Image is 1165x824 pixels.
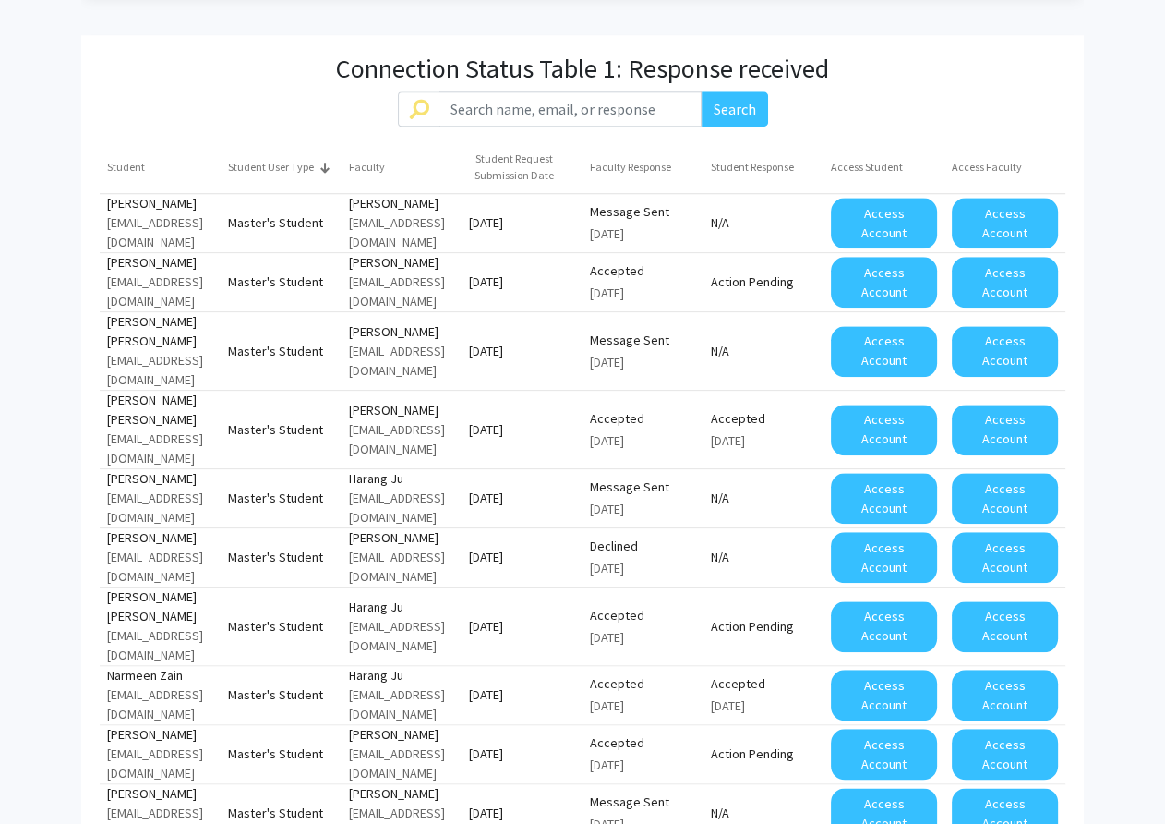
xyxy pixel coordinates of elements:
[221,329,342,373] mat-cell: Master's Student
[349,322,455,342] div: [PERSON_NAME]
[107,784,213,804] div: [PERSON_NAME]
[221,477,342,521] mat-cell: Master's Student
[107,391,213,430] div: [PERSON_NAME] [PERSON_NAME]
[711,409,817,429] div: Accepted
[107,253,213,273] div: [PERSON_NAME]
[107,273,213,311] div: [EMAIL_ADDRESS][DOMAIN_NAME]
[711,159,811,176] div: Student Response
[952,405,1058,455] button: Access Account
[349,745,455,783] div: [EMAIL_ADDRESS][DOMAIN_NAME]
[349,420,455,459] div: [EMAIL_ADDRESS][DOMAIN_NAME]
[711,159,794,176] div: Student Response
[349,489,455,527] div: [EMAIL_ADDRESS][DOMAIN_NAME]
[703,261,824,305] mat-cell: Action Pending
[831,532,937,583] button: Access Account
[590,284,696,303] div: [DATE]
[831,473,937,524] button: Access Account
[703,329,824,373] mat-cell: N/A
[711,697,817,716] div: [DATE]
[349,548,455,587] div: [EMAIL_ADDRESS][DOMAIN_NAME]
[590,159,688,176] div: Faculty Response
[349,213,455,252] div: [EMAIL_ADDRESS][DOMAIN_NAME]
[590,697,696,716] div: [DATE]
[590,353,696,372] div: [DATE]
[107,469,213,489] div: [PERSON_NAME]
[349,159,402,176] div: Faculty
[703,477,824,521] mat-cell: N/A
[462,536,582,580] mat-cell: [DATE]
[462,733,582,777] mat-cell: [DATE]
[590,606,696,625] div: Accepted
[952,326,1058,377] button: Access Account
[590,793,696,812] div: Message Sent
[221,261,342,305] mat-cell: Master's Student
[952,257,1058,308] button: Access Account
[702,91,768,127] button: Search
[590,628,696,648] div: [DATE]
[107,159,162,176] div: Student
[349,194,455,213] div: [PERSON_NAME]
[107,666,213,685] div: Narmeen Zain
[349,598,455,617] div: Harang Ju
[349,666,455,685] div: Harang Ju
[823,141,944,193] mat-header-cell: Access Student
[944,141,1065,193] mat-header-cell: Access Faculty
[711,674,817,694] div: Accepted
[590,500,696,519] div: [DATE]
[462,673,582,718] mat-cell: [DATE]
[590,537,696,556] div: Declined
[590,733,696,753] div: Accepted
[831,405,937,455] button: Access Account
[107,626,213,665] div: [EMAIL_ADDRESS][DOMAIN_NAME]
[831,257,937,308] button: Access Account
[107,489,213,527] div: [EMAIL_ADDRESS][DOMAIN_NAME]
[952,532,1058,583] button: Access Account
[831,601,937,652] button: Access Account
[590,478,696,497] div: Message Sent
[952,473,1058,524] button: Access Account
[107,213,213,252] div: [EMAIL_ADDRESS][DOMAIN_NAME]
[711,431,817,451] div: [DATE]
[952,198,1058,248] button: Access Account
[349,528,455,548] div: [PERSON_NAME]
[107,312,213,351] div: [PERSON_NAME] [PERSON_NAME]
[831,729,937,780] button: Access Account
[590,409,696,429] div: Accepted
[349,253,455,273] div: [PERSON_NAME]
[349,617,455,656] div: [EMAIL_ADDRESS][DOMAIN_NAME]
[590,224,696,244] div: [DATE]
[107,685,213,724] div: [EMAIL_ADDRESS][DOMAIN_NAME]
[107,725,213,745] div: [PERSON_NAME]
[336,54,829,85] h3: Connection Status Table 1: Response received
[703,536,824,580] mat-cell: N/A
[462,261,582,305] mat-cell: [DATE]
[228,159,330,176] div: Student User Type
[107,159,145,176] div: Student
[349,159,385,176] div: Faculty
[439,91,702,127] input: Search name, email, or response
[349,273,455,311] div: [EMAIL_ADDRESS][DOMAIN_NAME]
[590,261,696,281] div: Accepted
[590,331,696,350] div: Message Sent
[469,151,575,184] div: Student Request Submission Date
[462,604,582,648] mat-cell: [DATE]
[831,326,937,377] button: Access Account
[107,430,213,468] div: [EMAIL_ADDRESS][DOMAIN_NAME]
[349,725,455,745] div: [PERSON_NAME]
[462,477,582,521] mat-cell: [DATE]
[107,528,213,548] div: [PERSON_NAME]
[349,401,455,420] div: [PERSON_NAME]
[462,329,582,373] mat-cell: [DATE]
[590,756,696,775] div: [DATE]
[831,670,937,721] button: Access Account
[107,588,213,626] div: [PERSON_NAME] [PERSON_NAME]
[349,469,455,489] div: Harang Ju
[221,536,342,580] mat-cell: Master's Student
[590,431,696,451] div: [DATE]
[221,604,342,648] mat-cell: Master's Student
[221,733,342,777] mat-cell: Master's Student
[469,151,558,184] div: Student Request Submission Date
[221,407,342,452] mat-cell: Master's Student
[221,201,342,246] mat-cell: Master's Student
[952,670,1058,721] button: Access Account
